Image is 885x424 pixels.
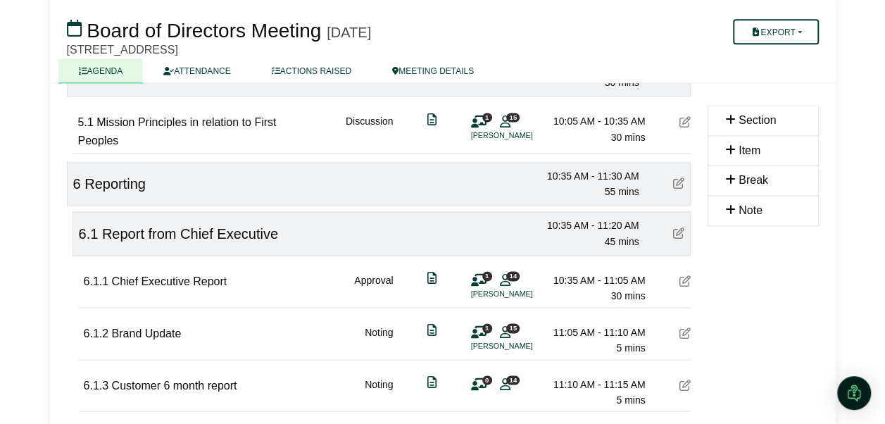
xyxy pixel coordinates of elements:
span: 6.1.1 [84,275,109,287]
span: 15 [506,323,520,332]
span: 1 [482,323,492,332]
div: Open Intercom Messenger [837,376,871,410]
div: 10:35 AM - 11:20 AM [541,218,639,233]
span: Report from Chief Executive [102,226,278,242]
button: Export [733,20,818,45]
li: [PERSON_NAME] [471,340,577,352]
div: 10:35 AM - 11:05 AM [547,273,646,288]
span: 30 mins [610,290,645,301]
div: Noting [365,377,393,409]
span: Board of Directors Meeting [87,20,321,42]
span: [STREET_ADDRESS] [67,44,178,56]
span: Section [739,115,776,127]
span: Brand Update [112,328,182,339]
div: 11:10 AM - 11:15 AM [547,377,646,392]
span: 55 mins [604,186,639,197]
a: MEETING DETAILS [372,59,494,84]
div: 10:35 AM - 11:30 AM [541,168,639,184]
span: 6.1 [79,226,99,242]
span: Reporting [84,176,146,192]
span: 1 [482,113,492,122]
span: 6.1.3 [84,380,109,392]
span: 1 [482,271,492,280]
span: 45 mins [604,236,639,247]
span: 15 [506,113,520,122]
div: Discussion [346,113,394,149]
span: Item [739,145,760,157]
span: 5 mins [616,394,645,406]
span: Note [739,205,762,217]
span: Mission Principles in relation to First Peoples [78,116,277,146]
div: 11:05 AM - 11:10 AM [547,325,646,340]
span: 30 mins [610,132,645,143]
span: 30 mins [604,77,639,88]
span: Break [739,175,768,187]
li: [PERSON_NAME] [471,288,577,300]
a: AGENDA [58,59,144,84]
li: [PERSON_NAME] [471,130,577,142]
span: 0 [482,375,492,385]
span: 5 mins [616,342,645,354]
div: [DATE] [327,25,371,42]
a: ACTIONS RAISED [251,59,372,84]
span: 6.1.2 [84,328,109,339]
a: ATTENDANCE [143,59,251,84]
span: Customer 6 month report [112,380,237,392]
span: 14 [506,271,520,280]
div: Noting [365,325,393,356]
span: 14 [506,375,520,385]
div: Approval [354,273,393,304]
div: 10:05 AM - 10:35 AM [547,113,646,129]
span: 6 [73,176,81,192]
span: Chief Executive Report [112,275,227,287]
span: 5.1 [78,116,94,128]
